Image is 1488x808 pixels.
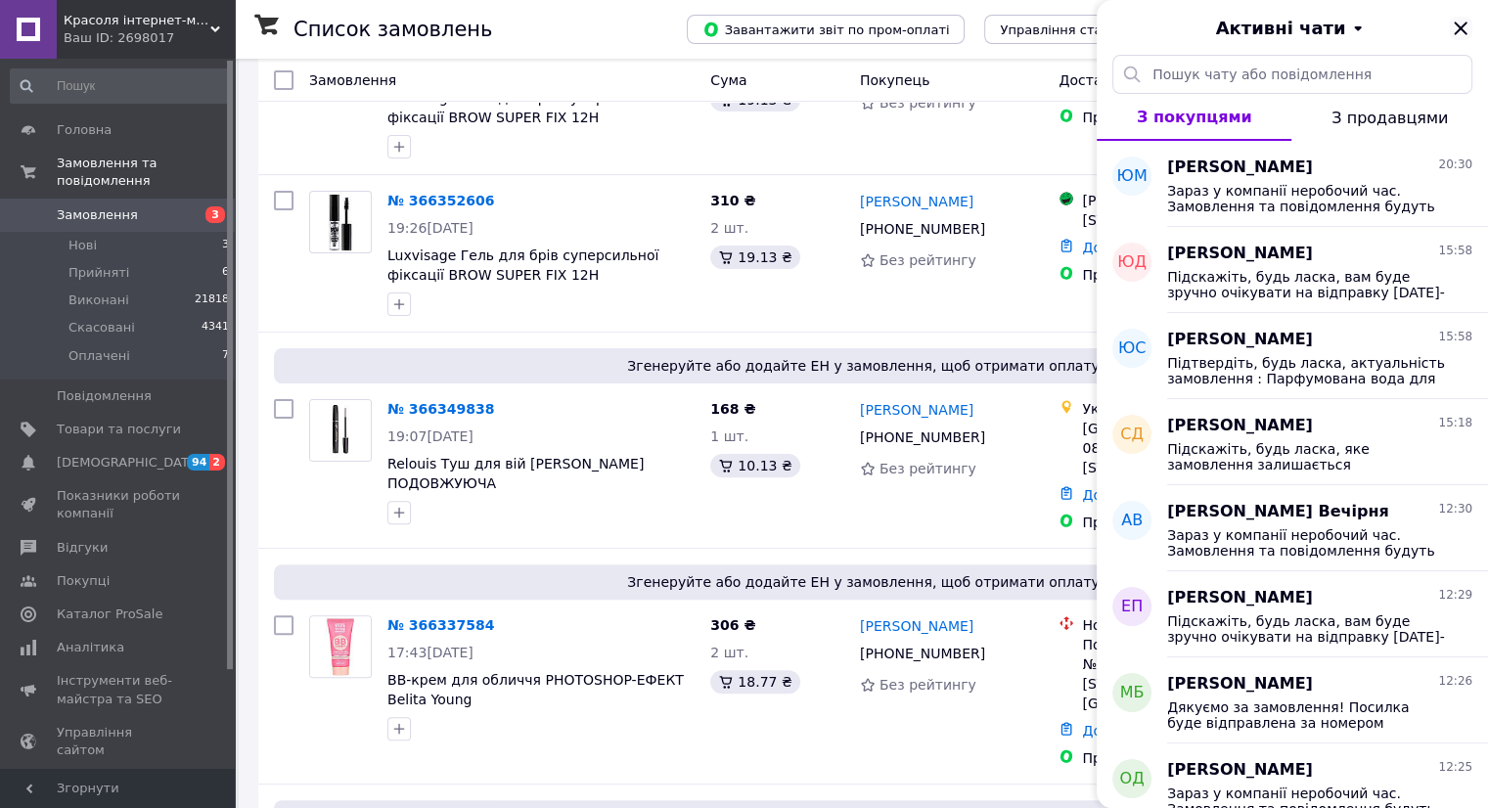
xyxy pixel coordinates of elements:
[710,401,755,417] span: 168 ₴
[313,192,369,252] img: Фото товару
[710,645,748,660] span: 2 шт.
[1438,759,1472,776] span: 12:25
[1082,487,1159,503] a: Додати ЕН
[387,220,473,236] span: 19:26[DATE]
[879,677,976,693] span: Без рейтингу
[282,572,1445,592] span: Згенеруйте або додайте ЕН у замовлення, щоб отримати оплату
[860,221,985,237] span: [PHONE_NUMBER]
[1167,183,1445,214] span: Зараз у компанії неробочий час. Замовлення та повідомлення будуть оброблені з 10:00 найближчого р...
[1438,157,1472,173] span: 20:30
[1120,682,1145,704] span: МБ
[879,95,976,111] span: Без рейтингу
[1167,243,1313,265] span: [PERSON_NAME]
[64,29,235,47] div: Ваш ID: 2698017
[1118,337,1146,360] span: ЮС
[195,292,229,309] span: 21818
[1167,157,1313,179] span: [PERSON_NAME]
[687,15,965,44] button: Завантажити звіт по пром-оплаті
[387,456,644,491] span: Relouis Туш для вій [PERSON_NAME] ПОДОВЖУЮЧА
[1082,210,1282,230] div: [STREET_ADDRESS]
[222,347,229,365] span: 7
[57,572,110,590] span: Покупці
[68,264,129,282] span: Прийняті
[57,724,181,759] span: Управління сайтом
[1438,329,1472,345] span: 15:58
[860,72,929,88] span: Покупець
[64,12,210,29] span: Красоля інтернет-магазин
[1082,635,1282,713] div: Подольск, Почтомат №5594: просп. [STREET_ADDRESS] (маг. [GEOGRAPHIC_DATA])
[10,68,231,104] input: Пошук
[860,429,985,445] span: [PHONE_NUMBER]
[1291,94,1488,141] button: З продавцями
[1167,329,1313,351] span: [PERSON_NAME]
[310,400,371,461] img: Фото товару
[202,319,229,337] span: 4341
[222,237,229,254] span: 3
[387,428,473,444] span: 19:07[DATE]
[282,356,1445,376] span: Згенеруйте або додайте ЕН у замовлення, щоб отримати оплату
[68,319,135,337] span: Скасовані
[387,672,684,707] a: ВВ-крем для обличчя PHOTOSHOP-ЕФЕКТ Belita Young
[1097,227,1488,313] button: ЮД[PERSON_NAME]15:58Підскажіть, будь ласка, вам буде зручно очікувати на відправку [DATE]-[DATE]?
[1331,109,1448,127] span: З продавцями
[1097,657,1488,743] button: МБ[PERSON_NAME]12:26Дякуємо за замовлення! Посилка буде відправлена за номером ТТН20451269023775 ...
[1121,510,1143,532] span: АВ
[710,246,799,269] div: 19.13 ₴
[1082,240,1159,255] a: Додати ЕН
[57,672,181,707] span: Інструменти веб-майстра та SEO
[1097,485,1488,571] button: АВ[PERSON_NAME] Вечірня12:30Зараз у компанії неробочий час. Замовлення та повідомлення будуть обр...
[710,670,799,694] div: 18.77 ₴
[860,192,973,211] a: [PERSON_NAME]
[387,645,473,660] span: 17:43[DATE]
[309,72,396,88] span: Замовлення
[1167,441,1445,472] span: Підскажіть, будь ласка, яке замовлення залишається актуальним?
[209,454,225,471] span: 2
[1000,22,1150,37] span: Управління статусами
[1121,596,1143,618] span: ЕП
[1151,16,1433,41] button: Активні чати
[1097,571,1488,657] button: ЕП[PERSON_NAME]12:29Підскажіть, будь ласка, вам буде зручно очікувати на відправку [DATE]-[DATE]?
[57,155,235,190] span: Замовлення та повідомлення
[1082,723,1159,739] a: Додати ЕН
[1117,251,1147,274] span: ЮД
[860,400,973,420] a: [PERSON_NAME]
[309,399,372,462] a: Фото товару
[1438,243,1472,259] span: 15:58
[1438,587,1472,604] span: 12:29
[1082,615,1282,635] div: Нова Пошта
[1082,748,1282,768] div: Пром-оплата
[1082,399,1282,419] div: Укрпошта
[310,616,371,677] img: Фото товару
[879,461,976,476] span: Без рейтингу
[710,72,746,88] span: Cума
[1167,673,1313,696] span: [PERSON_NAME]
[1082,108,1282,127] div: Пром-оплата
[702,21,949,38] span: Завантажити звіт по пром-оплаті
[309,191,372,253] a: Фото товару
[1438,415,1472,431] span: 15:18
[1438,673,1472,690] span: 12:26
[309,615,372,678] a: Фото товару
[860,646,985,661] span: [PHONE_NUMBER]
[1438,501,1472,517] span: 12:30
[68,292,129,309] span: Виконані
[1097,313,1488,399] button: ЮС[PERSON_NAME]15:58Підтвердіть, будь ласка, актуальність замовлення : Парфумована вода для жінок...
[205,206,225,223] span: 3
[57,606,162,623] span: Каталог ProSale
[68,237,97,254] span: Нові
[879,252,976,268] span: Без рейтингу
[710,428,748,444] span: 1 шт.
[1097,94,1291,141] button: З покупцями
[387,247,658,283] span: Luxvisage Гель для брів суперсильної фіксації BROW SUPER FIX 12H
[57,639,124,656] span: Аналітика
[1167,355,1445,386] span: Підтвердіть, будь ласка, актуальність замовлення : Парфумована вода для жінок Morale Parfums Nice...
[860,616,973,636] a: [PERSON_NAME]
[1082,419,1282,477] div: [GEOGRAPHIC_DATA], 08301, вул. [STREET_ADDRESS]
[1082,191,1282,210] div: [PERSON_NAME]
[293,18,492,41] h1: Список замовлень
[710,220,748,236] span: 2 шт.
[57,387,152,405] span: Повідомлення
[1112,55,1472,94] input: Пошук чату або повідомлення
[984,15,1165,44] button: Управління статусами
